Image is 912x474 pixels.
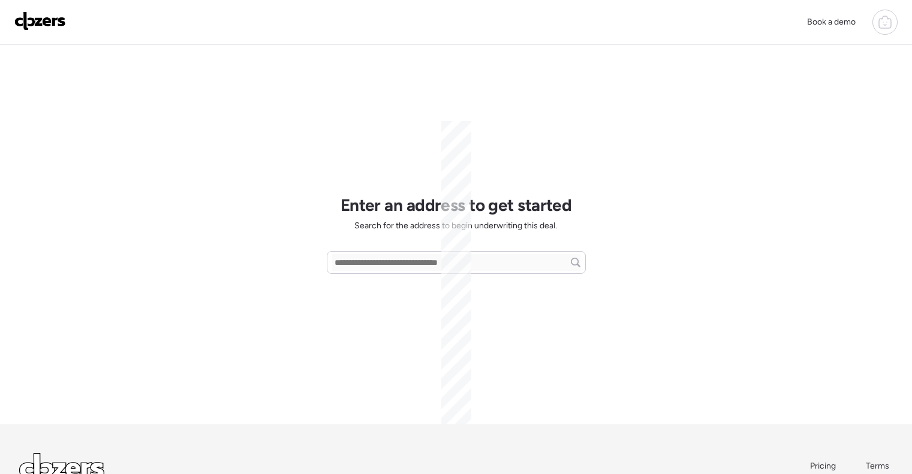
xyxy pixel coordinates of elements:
[866,460,893,472] a: Terms
[866,461,889,471] span: Terms
[14,11,66,31] img: Logo
[354,220,557,232] span: Search for the address to begin underwriting this deal.
[807,17,856,27] span: Book a demo
[341,195,572,215] h1: Enter an address to get started
[810,461,836,471] span: Pricing
[810,460,837,472] a: Pricing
